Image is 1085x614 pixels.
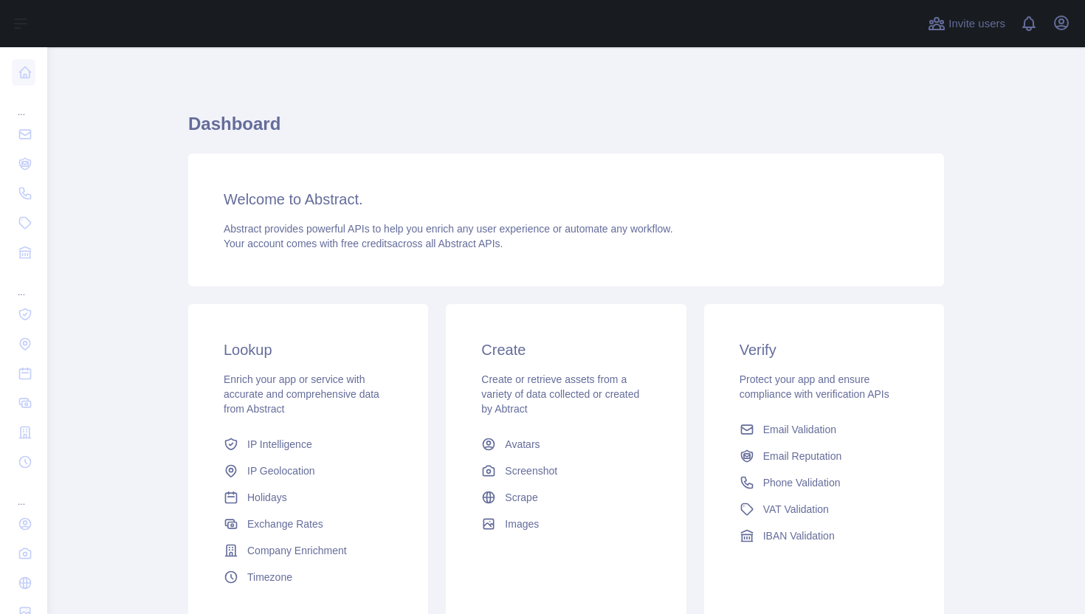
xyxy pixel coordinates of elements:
[247,437,312,452] span: IP Intelligence
[12,478,35,508] div: ...
[763,475,841,490] span: Phone Validation
[475,484,656,511] a: Scrape
[224,223,673,235] span: Abstract provides powerful APIs to help you enrich any user experience or automate any workflow.
[763,422,836,437] span: Email Validation
[734,416,914,443] a: Email Validation
[218,511,399,537] a: Exchange Rates
[12,89,35,118] div: ...
[224,189,909,210] h3: Welcome to Abstract.
[763,502,829,517] span: VAT Validation
[224,339,393,360] h3: Lookup
[218,431,399,458] a: IP Intelligence
[734,522,914,549] a: IBAN Validation
[505,517,539,531] span: Images
[218,564,399,590] a: Timezone
[247,543,347,558] span: Company Enrichment
[475,511,656,537] a: Images
[247,570,292,584] span: Timezone
[218,537,399,564] a: Company Enrichment
[505,437,540,452] span: Avatars
[218,484,399,511] a: Holidays
[247,517,323,531] span: Exchange Rates
[218,458,399,484] a: IP Geolocation
[475,458,656,484] a: Screenshot
[925,12,1008,35] button: Invite users
[740,339,909,360] h3: Verify
[247,463,315,478] span: IP Geolocation
[481,373,639,415] span: Create or retrieve assets from a variety of data collected or created by Abtract
[188,112,944,148] h1: Dashboard
[734,443,914,469] a: Email Reputation
[763,528,835,543] span: IBAN Validation
[505,463,557,478] span: Screenshot
[734,496,914,522] a: VAT Validation
[224,238,503,249] span: Your account comes with across all Abstract APIs.
[481,339,650,360] h3: Create
[341,238,392,249] span: free credits
[224,373,379,415] span: Enrich your app or service with accurate and comprehensive data from Abstract
[740,373,889,400] span: Protect your app and ensure compliance with verification APIs
[475,431,656,458] a: Avatars
[247,490,287,505] span: Holidays
[505,490,537,505] span: Scrape
[763,449,842,463] span: Email Reputation
[734,469,914,496] a: Phone Validation
[948,15,1005,32] span: Invite users
[12,269,35,298] div: ...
